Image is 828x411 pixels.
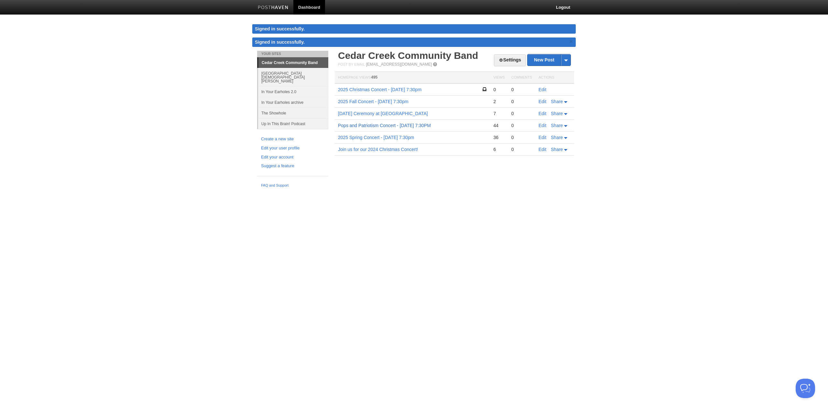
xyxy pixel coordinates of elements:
span: Signed in successfully. [255,39,305,45]
a: Edit your account [261,154,324,161]
th: Comments [508,72,535,84]
span: Share [551,123,563,128]
span: Post by Email [338,62,365,66]
th: Views [490,72,508,84]
a: In Your Earholes archive [258,97,328,108]
div: 0 [511,99,532,104]
li: Your Sites [257,51,328,57]
div: 6 [493,146,505,152]
a: New Post [528,54,571,66]
div: 7 [493,111,505,116]
a: [EMAIL_ADDRESS][DOMAIN_NAME] [366,62,432,67]
a: [DATE] Ceremony at [GEOGRAPHIC_DATA] [338,111,428,116]
a: Join us for our 2024 Christmas Concert! [338,147,418,152]
a: [GEOGRAPHIC_DATA][DEMOGRAPHIC_DATA][PERSON_NAME] [258,68,328,86]
span: Share [551,111,563,116]
a: 2025 Fall Concert - [DATE] 7:30pm [338,99,409,104]
a: Create a new site [261,136,324,143]
span: 495 [371,75,377,80]
th: Actions [535,72,574,84]
a: Cedar Creek Community Band [258,58,328,68]
a: 2025 Spring Concert - [DATE] 7:30pm [338,135,414,140]
div: 0 [511,135,532,140]
th: Homepage Views [335,72,490,84]
a: Suggest a feature [261,163,324,169]
div: Signed in successfully. [252,24,576,34]
a: Edit [539,135,546,140]
a: Edit [539,123,546,128]
a: × [568,38,574,46]
a: Up In This Brain! Podcast [258,118,328,129]
div: 0 [511,146,532,152]
span: Share [551,147,563,152]
div: 44 [493,123,505,128]
div: 0 [511,123,532,128]
a: Edit your user profile [261,145,324,152]
div: 2 [493,99,505,104]
img: Posthaven-bar [258,5,289,10]
a: Pops and Patriotism Concert - [DATE] 7:30PM [338,123,431,128]
a: Settings [494,54,526,66]
a: FAQ and Support [261,183,324,189]
a: 2025 Christmas Concert - [DATE] 7:30pm [338,87,421,92]
div: 0 [511,87,532,92]
a: Edit [539,111,546,116]
a: In Your Earholes 2.0 [258,86,328,97]
a: Cedar Creek Community Band [338,50,478,61]
span: Share [551,99,563,104]
iframe: Help Scout Beacon - Open [796,379,815,398]
a: Edit [539,87,546,92]
div: 0 [511,111,532,116]
div: 0 [493,87,505,92]
span: Share [551,135,563,140]
div: 36 [493,135,505,140]
a: The Showhole [258,108,328,118]
a: Edit [539,99,546,104]
a: Edit [539,147,546,152]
